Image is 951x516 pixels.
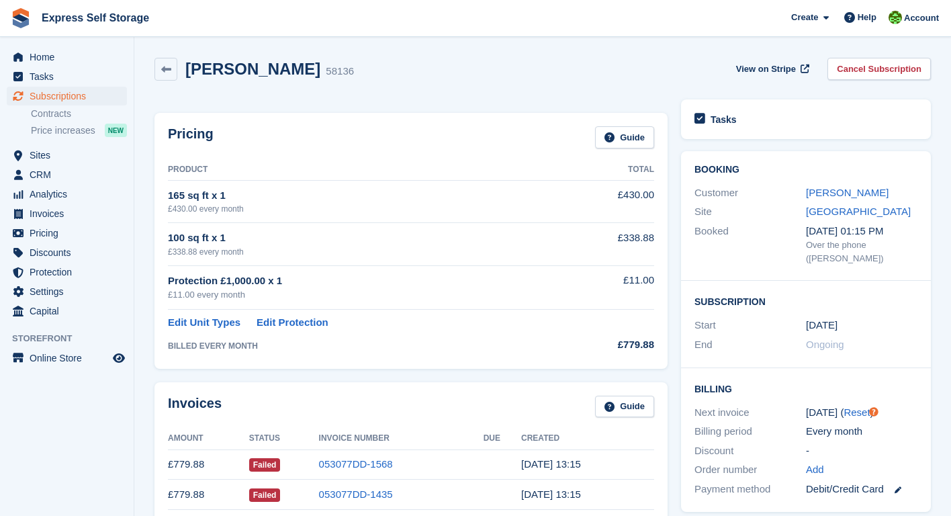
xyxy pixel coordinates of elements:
a: menu [7,263,127,282]
a: Price increases NEW [31,123,127,138]
div: BILLED EVERY MONTH [168,340,564,352]
div: £779.88 [564,337,654,353]
time: 2024-10-23 00:00:00 UTC [806,318,837,333]
a: Edit Unit Types [168,315,240,331]
h2: Booking [694,165,917,175]
td: £338.88 [564,223,654,265]
a: menu [7,243,127,262]
h2: Invoices [168,396,222,418]
div: Booked [694,224,806,265]
div: Discount [694,443,806,459]
a: menu [7,48,127,67]
a: 053077DD-1568 [319,458,393,470]
h2: [PERSON_NAME] [185,60,320,78]
a: Add [806,462,824,478]
div: 165 sq ft x 1 [168,188,564,204]
time: 2025-06-23 12:15:46 UTC [521,458,581,470]
th: Created [521,428,654,449]
a: menu [7,165,127,184]
a: menu [7,146,127,165]
span: Account [904,11,939,25]
span: Protection [30,263,110,282]
span: Home [30,48,110,67]
th: Invoice Number [319,428,484,449]
a: Reset [844,406,870,418]
div: Tooltip anchor [868,406,880,418]
div: 100 sq ft x 1 [168,230,564,246]
td: £430.00 [564,180,654,222]
th: Product [168,159,564,181]
td: £779.88 [168,480,249,510]
span: Tasks [30,67,110,86]
a: 053077DD-1435 [319,488,393,500]
div: Billing period [694,424,806,439]
a: menu [7,67,127,86]
div: [DATE] ( ) [806,405,917,421]
a: menu [7,185,127,204]
a: menu [7,224,127,243]
a: menu [7,349,127,368]
a: Cancel Subscription [827,58,931,80]
span: Price increases [31,124,95,137]
span: Analytics [30,185,110,204]
span: Help [858,11,876,24]
span: Settings [30,282,110,301]
a: Express Self Storage [36,7,154,29]
span: Subscriptions [30,87,110,105]
div: £430.00 every month [168,203,564,215]
span: Sites [30,146,110,165]
div: Every month [806,424,917,439]
div: [DATE] 01:15 PM [806,224,917,239]
a: menu [7,302,127,320]
div: Payment method [694,482,806,497]
img: stora-icon-8386f47178a22dfd0bd8f6a31ec36ba5ce8667c1dd55bd0f319d3a0aa187defe.svg [11,8,31,28]
span: Failed [249,458,281,472]
a: menu [7,87,127,105]
h2: Billing [694,382,917,395]
span: Storefront [12,332,134,345]
a: Preview store [111,350,127,366]
a: menu [7,282,127,301]
div: Site [694,204,806,220]
a: Guide [595,396,654,418]
h2: Subscription [694,294,917,308]
span: CRM [30,165,110,184]
span: Create [791,11,818,24]
div: Customer [694,185,806,201]
a: Contracts [31,107,127,120]
time: 2025-05-23 12:15:57 UTC [521,488,581,500]
span: Discounts [30,243,110,262]
div: Over the phone ([PERSON_NAME]) [806,239,917,265]
div: 58136 [326,64,354,79]
a: [PERSON_NAME] [806,187,889,198]
td: £11.00 [564,265,654,309]
a: Guide [595,126,654,148]
th: Due [484,428,521,449]
span: Failed [249,488,281,502]
span: Ongoing [806,339,844,350]
a: menu [7,204,127,223]
a: Edit Protection [257,315,328,331]
div: End [694,337,806,353]
td: £779.88 [168,449,249,480]
div: - [806,443,917,459]
th: Status [249,428,319,449]
img: Sonia Shah [889,11,902,24]
h2: Tasks [711,114,737,126]
div: Debit/Credit Card [806,482,917,497]
div: £338.88 every month [168,246,564,258]
span: Pricing [30,224,110,243]
div: Order number [694,462,806,478]
div: Protection £1,000.00 x 1 [168,273,564,289]
th: Amount [168,428,249,449]
span: Invoices [30,204,110,223]
th: Total [564,159,654,181]
a: [GEOGRAPHIC_DATA] [806,206,911,217]
span: Capital [30,302,110,320]
div: £11.00 every month [168,288,564,302]
span: View on Stripe [736,62,796,76]
div: Next invoice [694,405,806,421]
div: Start [694,318,806,333]
div: NEW [105,124,127,137]
h2: Pricing [168,126,214,148]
